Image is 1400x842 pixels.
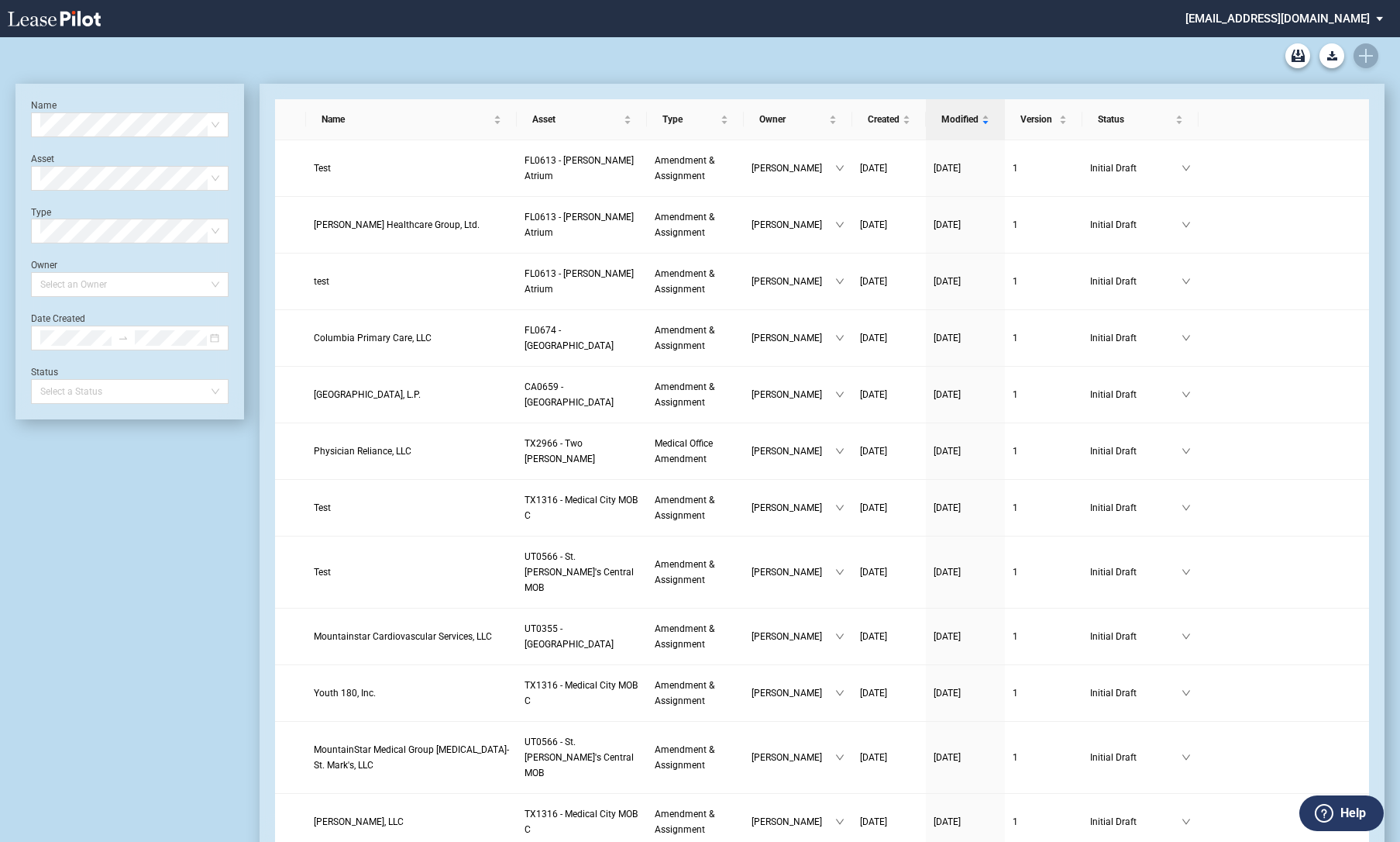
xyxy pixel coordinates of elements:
a: Archive [1285,43,1310,68]
a: Medical Office Amendment [655,436,736,467]
span: down [835,753,844,762]
a: 1 [1013,443,1075,459]
span: [PERSON_NAME] [752,814,835,830]
a: Test [314,564,509,580]
a: Test [314,500,509,516]
a: MountainStar Medical Group [MEDICAL_DATA]-St. Mark's, LLC [314,742,509,773]
a: Test [314,160,509,176]
a: 1 [1013,629,1075,644]
span: down [1182,277,1191,286]
span: down [1182,333,1191,343]
span: [DATE] [860,446,887,457]
span: Created [868,112,900,127]
a: [DATE] [934,274,997,289]
span: 1 [1013,567,1018,578]
span: down [835,688,844,698]
a: Amendment & Assignment [655,323,736,354]
a: 1 [1013,160,1075,176]
a: [DATE] [860,750,918,765]
a: TX2966 - Two [PERSON_NAME] [525,436,639,467]
span: [DATE] [860,219,887,230]
span: [PERSON_NAME] [752,330,835,346]
a: [DATE] [860,330,918,346]
span: [PERSON_NAME] [752,160,835,176]
span: Test [314,163,331,174]
a: Amendment & Assignment [655,621,736,652]
a: [PERSON_NAME] Healthcare Group, Ltd. [314,217,509,233]
span: down [1182,503,1191,512]
a: [DATE] [860,387,918,402]
span: [DATE] [860,752,887,763]
span: Amendment & Assignment [655,680,714,706]
a: 1 [1013,330,1075,346]
a: Columbia Primary Care, LLC [314,330,509,346]
span: [DATE] [860,816,887,827]
th: Owner [744,99,852,140]
span: Amendment & Assignment [655,809,714,835]
a: [DATE] [860,685,918,701]
span: [DATE] [934,631,961,642]
label: Help [1340,803,1366,823]
span: [DATE] [934,502,961,513]
a: TX1316 - Medical City MOB C [525,806,639,837]
span: down [1182,220,1191,229]
span: Status [1098,112,1172,127]
span: Amendment & Assignment [655,155,714,181]
span: 1 [1013,816,1018,827]
a: CA0659 - [GEOGRAPHIC_DATA] [525,379,639,410]
a: 1 [1013,564,1075,580]
span: Amendment & Assignment [655,268,714,295]
span: down [1182,390,1191,399]
span: Initial Draft [1090,274,1182,289]
span: [DATE] [860,567,887,578]
span: TX1316 - Medical City MOB C [525,809,638,835]
span: down [835,568,844,577]
a: TX1316 - Medical City MOB C [525,678,639,709]
a: [DATE] [934,500,997,516]
span: down [835,632,844,641]
a: Amendment & Assignment [655,266,736,297]
span: Amendment & Assignment [655,212,714,238]
span: Initial Draft [1090,629,1182,644]
a: [PERSON_NAME], LLC [314,814,509,830]
span: [PERSON_NAME] [752,564,835,580]
a: 1 [1013,750,1075,765]
span: down [1182,688,1191,698]
span: UT0566 - St. Mark's Central MOB [525,737,634,778]
a: [DATE] [860,629,918,644]
span: Asset [532,112,621,127]
span: [DATE] [934,333,961,343]
a: [DATE] [934,217,997,233]
span: [DATE] [860,688,887,699]
th: Created [852,99,926,140]
span: [PERSON_NAME] [752,685,835,701]
span: Amendment & Assignment [655,559,714,585]
a: [GEOGRAPHIC_DATA], L.P. [314,387,509,402]
a: [DATE] [860,564,918,580]
span: [DATE] [860,502,887,513]
span: [DATE] [934,276,961,287]
span: Initial Draft [1090,217,1182,233]
th: Version [1005,99,1082,140]
a: [DATE] [934,564,997,580]
span: 1 [1013,631,1018,642]
span: Modified [941,112,979,127]
a: [DATE] [860,160,918,176]
span: down [835,333,844,343]
a: [DATE] [934,330,997,346]
span: [PERSON_NAME] [752,500,835,516]
a: FL0674 - [GEOGRAPHIC_DATA] [525,323,639,354]
a: Mountainstar Cardiovascular Services, LLC [314,629,509,644]
a: [DATE] [934,629,997,644]
span: [PERSON_NAME] [752,274,835,289]
span: UT0566 - St. Mark's Central MOB [525,551,634,593]
a: 1 [1013,685,1075,701]
span: Mountainstar Cardiovascular Services, LLC [314,631,492,642]
span: Amendment & Assignment [655,495,714,521]
span: MountainStar Medical Group Neurosurgery-St. Mark's, LLC [314,744,509,771]
span: [DATE] [860,389,887,400]
a: Amendment & Assignment [655,742,736,773]
a: UT0355 - [GEOGRAPHIC_DATA] [525,621,639,652]
th: Type [647,99,744,140]
span: Medical Office Amendment [655,438,713,464]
